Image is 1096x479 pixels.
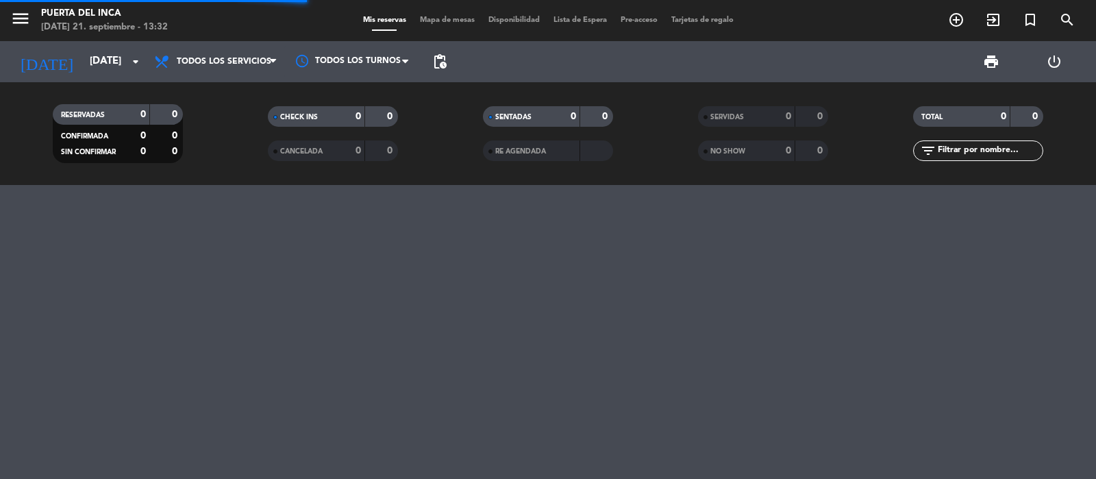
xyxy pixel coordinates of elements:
[61,112,105,119] span: RESERVADAS
[280,114,318,121] span: CHECK INS
[547,16,614,24] span: Lista de Espera
[495,148,546,155] span: RE AGENDADA
[177,57,271,66] span: Todos los servicios
[985,12,1001,28] i: exit_to_app
[1001,112,1006,121] strong: 0
[356,112,361,121] strong: 0
[140,131,146,140] strong: 0
[432,53,448,70] span: pending_actions
[948,12,964,28] i: add_circle_outline
[172,110,180,119] strong: 0
[140,147,146,156] strong: 0
[786,112,791,121] strong: 0
[817,146,825,156] strong: 0
[664,16,740,24] span: Tarjetas de regalo
[356,146,361,156] strong: 0
[1023,41,1086,82] div: LOG OUT
[495,114,532,121] span: SENTADAS
[921,114,943,121] span: TOTAL
[356,16,413,24] span: Mis reservas
[10,8,31,34] button: menu
[817,112,825,121] strong: 0
[140,110,146,119] strong: 0
[10,8,31,29] i: menu
[127,53,144,70] i: arrow_drop_down
[1046,53,1062,70] i: power_settings_new
[602,112,610,121] strong: 0
[786,146,791,156] strong: 0
[413,16,482,24] span: Mapa de mesas
[614,16,664,24] span: Pre-acceso
[387,112,395,121] strong: 0
[61,133,108,140] span: CONFIRMADA
[10,47,83,77] i: [DATE]
[172,131,180,140] strong: 0
[1059,12,1075,28] i: search
[41,21,168,34] div: [DATE] 21. septiembre - 13:32
[710,114,744,121] span: SERVIDAS
[387,146,395,156] strong: 0
[1022,12,1038,28] i: turned_in_not
[983,53,999,70] span: print
[41,7,168,21] div: Puerta del Inca
[482,16,547,24] span: Disponibilidad
[571,112,576,121] strong: 0
[61,149,116,156] span: SIN CONFIRMAR
[280,148,323,155] span: CANCELADA
[1032,112,1041,121] strong: 0
[172,147,180,156] strong: 0
[920,143,936,159] i: filter_list
[710,148,745,155] span: NO SHOW
[936,143,1043,158] input: Filtrar por nombre...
